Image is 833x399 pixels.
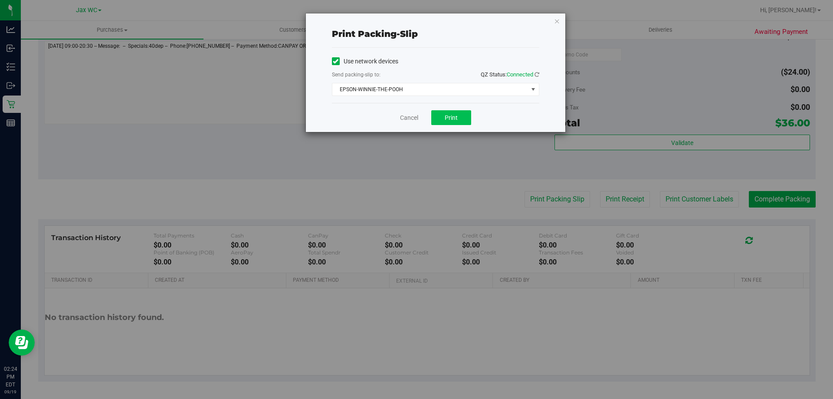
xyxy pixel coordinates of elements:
button: Print [431,110,471,125]
iframe: Resource center [9,330,35,356]
span: EPSON-WINNIE-THE-POOH [332,83,528,96]
span: Print packing-slip [332,29,418,39]
label: Send packing-slip to: [332,71,380,79]
label: Use network devices [332,57,398,66]
span: QZ Status: [481,71,539,78]
span: Connected [507,71,533,78]
a: Cancel [400,113,418,122]
span: Print [445,114,458,121]
span: select [528,83,538,96]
